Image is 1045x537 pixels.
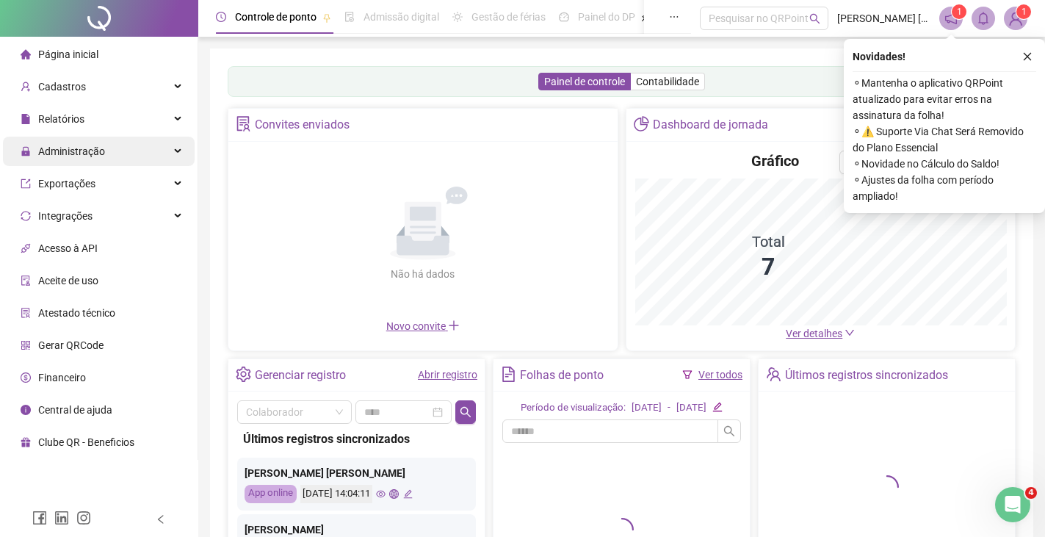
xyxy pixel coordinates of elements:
span: eye [376,489,386,499]
span: linkedin [54,511,69,525]
div: [DATE] [676,400,706,416]
span: Aceite de uso [38,275,98,286]
div: [DATE] [632,400,662,416]
span: pushpin [322,13,331,22]
span: left [156,514,166,525]
a: Ver detalhes down [786,328,855,339]
span: search [809,13,820,24]
span: Financeiro [38,372,86,383]
span: sun [452,12,463,22]
span: search [460,406,471,418]
span: ⚬ Novidade no Cálculo do Saldo! [853,156,1036,172]
span: 1 [1022,7,1027,17]
span: dashboard [559,12,569,22]
div: Últimos registros sincronizados [243,430,470,448]
div: Gerenciar registro [255,363,346,388]
div: Dashboard de jornada [653,112,768,137]
span: setting [236,367,251,382]
div: [PERSON_NAME] [PERSON_NAME] [245,465,469,481]
span: export [21,179,31,189]
div: Últimos registros sincronizados [785,363,948,388]
span: facebook [32,511,47,525]
span: Clube QR - Beneficios [38,436,134,448]
sup: 1 [952,4,966,19]
span: plus [448,320,460,331]
span: Painel do DP [578,11,635,23]
span: 4 [1025,487,1037,499]
span: loading [872,472,901,502]
span: Página inicial [38,48,98,60]
span: file [21,114,31,124]
div: - [668,400,670,416]
span: Painel de controle [544,76,625,87]
span: Integrações [38,210,93,222]
span: bell [977,12,990,25]
span: team [766,367,781,382]
span: Novidades ! [853,48,905,65]
iframe: Intercom live chat [995,487,1030,522]
span: gift [21,437,31,447]
span: ⚬ Ajustes da folha com período ampliado! [853,172,1036,204]
span: Novo convite [386,320,460,332]
span: qrcode [21,340,31,350]
span: ⚬ Mantenha o aplicativo QRPoint atualizado para evitar erros na assinatura da folha! [853,75,1036,123]
span: Controle de ponto [235,11,317,23]
span: search [723,425,735,437]
span: lock [21,146,31,156]
span: solution [236,116,251,131]
span: user-add [21,82,31,92]
sup: Atualize o seu contato no menu Meus Dados [1016,4,1031,19]
span: api [21,243,31,253]
span: Gerar QRCode [38,339,104,351]
span: global [389,489,399,499]
span: sync [21,211,31,221]
span: down [845,328,855,338]
span: solution [21,308,31,318]
span: info-circle [21,405,31,415]
span: Atestado técnico [38,307,115,319]
a: Abrir registro [418,369,477,381]
a: Ver todos [698,369,742,381]
div: Convites enviados [255,112,350,137]
span: audit [21,275,31,286]
div: App online [245,485,297,503]
span: pie-chart [634,116,649,131]
span: file-text [501,367,516,382]
span: Acesso à API [38,242,98,254]
span: edit [403,489,413,499]
img: 71708 [1005,7,1027,29]
span: dollar [21,372,31,383]
span: pushpin [641,13,650,22]
div: Período de visualização: [521,400,626,416]
span: instagram [76,511,91,525]
div: Folhas de ponto [520,363,604,388]
span: Central de ajuda [38,404,112,416]
span: Contabilidade [636,76,699,87]
span: Gestão de férias [471,11,546,23]
span: notification [944,12,958,25]
span: Administração [38,145,105,157]
div: Não há dados [355,266,491,282]
span: Admissão digital [364,11,439,23]
span: Cadastros [38,81,86,93]
div: [DATE] 14:04:11 [300,485,372,503]
h4: Gráfico [751,151,799,171]
span: clock-circle [216,12,226,22]
span: Ver detalhes [786,328,842,339]
span: [PERSON_NAME] [PERSON_NAME] [837,10,930,26]
span: ⚬ ⚠️ Suporte Via Chat Será Removido do Plano Essencial [853,123,1036,156]
span: close [1022,51,1033,62]
span: Exportações [38,178,95,190]
span: file-done [344,12,355,22]
span: Relatórios [38,113,84,125]
span: home [21,49,31,60]
span: ellipsis [669,12,679,22]
span: filter [682,370,693,380]
span: 1 [957,7,962,17]
span: edit [712,402,722,411]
